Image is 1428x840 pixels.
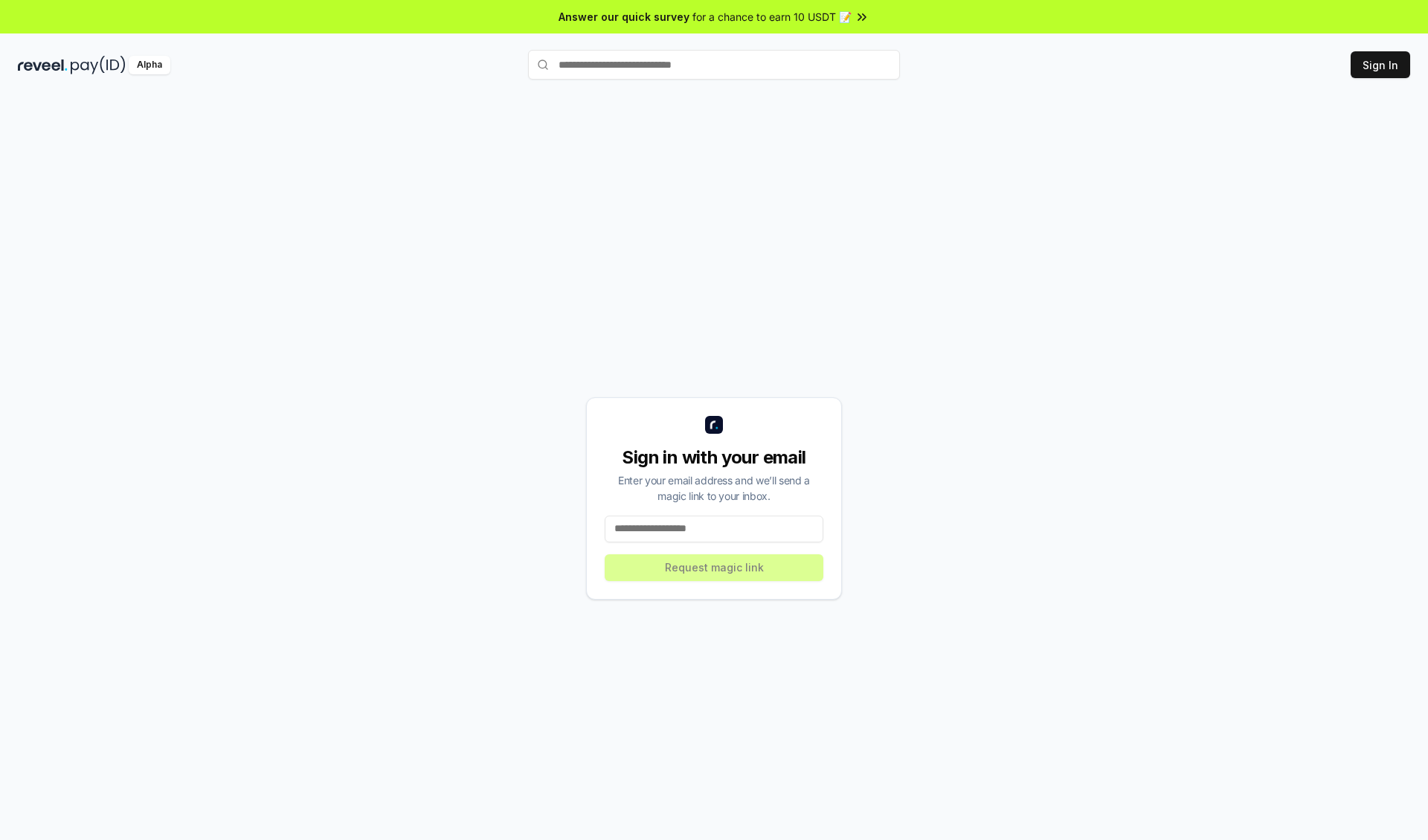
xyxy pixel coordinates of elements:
div: Sign in with your email [605,446,823,469]
img: pay_id [71,56,126,74]
span: for a chance to earn 10 USDT 📝 [692,9,852,25]
span: Answer our quick survey [559,9,689,25]
img: logo_small [705,416,723,434]
img: reveel_dark [18,56,68,74]
div: Enter your email address and we’ll send a magic link to your inbox. [605,472,823,504]
button: Sign In [1351,51,1410,78]
div: Alpha [129,56,170,74]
